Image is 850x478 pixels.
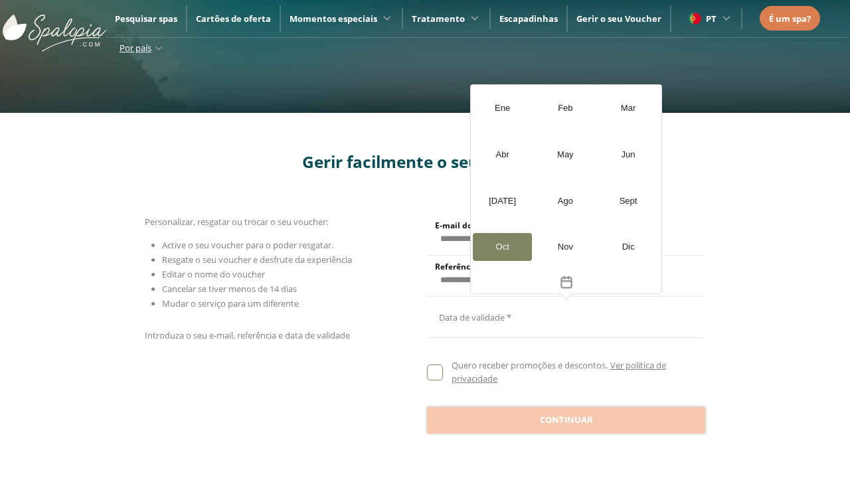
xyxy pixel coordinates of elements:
[536,187,595,215] div: Ago
[536,141,595,169] div: May
[769,11,811,26] a: É um spa?
[162,297,299,309] span: Mudar o serviço para um diferente
[599,233,658,261] div: Dic
[115,13,177,25] a: Pesquisar spas
[302,151,549,173] span: Gerir facilmente o seu voucher
[473,94,532,122] div: Ene
[145,329,350,341] span: Introduza o seu e-mail, referência e data de validade
[196,13,271,25] a: Cartões de oferta
[769,13,811,25] span: É um spa?
[162,239,333,251] span: Active o seu voucher para o poder resgatar.
[452,359,608,371] span: Quero receber promoções e descontos.
[427,407,705,434] button: Continuar
[145,216,328,228] span: Personalizar, resgatar ou trocar o seu voucher:
[162,268,265,280] span: Editar o nome do voucher
[499,13,558,25] a: Escapadinhas
[120,42,151,54] span: Por país
[473,233,532,261] div: Oct
[452,359,665,384] a: Ver política de privacidade
[162,254,352,266] span: Resgate o seu voucher e desfrute da experiência
[162,283,297,295] span: Cancelar se tiver menos de 14 dias
[599,187,658,215] div: Sept
[536,94,595,122] div: Feb
[599,94,658,122] div: Mar
[599,141,658,169] div: Jun
[576,13,661,25] a: Gerir o seu Voucher
[473,141,532,169] div: Abr
[471,270,661,293] button: Toggle overlay
[540,414,593,427] span: Continuar
[473,187,532,215] div: [DATE]
[3,1,106,52] img: ImgLogoSpalopia.BvClDcEz.svg
[536,233,595,261] div: Nov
